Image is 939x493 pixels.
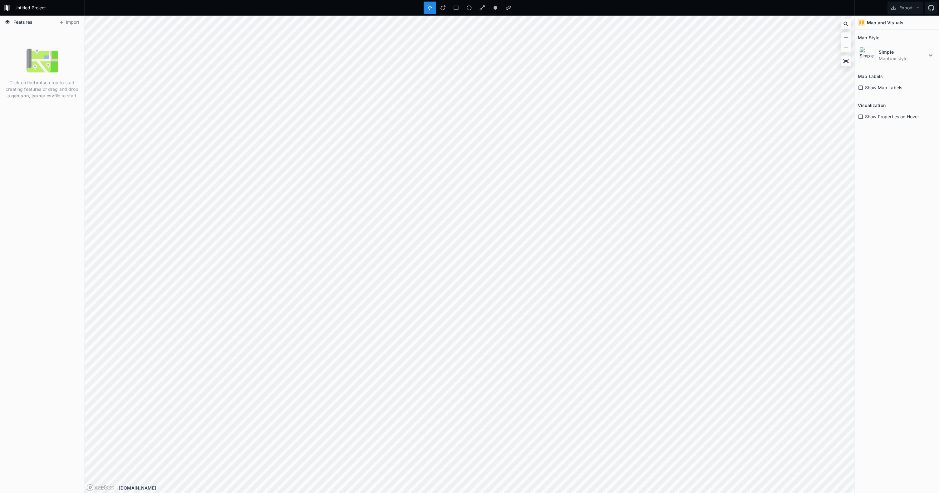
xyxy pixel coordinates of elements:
[879,55,927,62] dd: Mapbox style
[858,33,879,42] h2: Map Style
[27,45,58,76] img: empty
[30,93,41,98] strong: .json
[859,47,876,63] img: Simple
[865,84,902,91] span: Show Map Labels
[119,485,854,491] div: [DOMAIN_NAME]
[45,93,54,98] strong: .csv
[865,113,919,120] span: Show Properties on Hover
[56,17,82,27] button: Import
[86,484,114,491] a: Mapbox logo
[879,49,927,55] dt: Simple
[5,79,79,99] p: Click on the on top to start creating features or drag and drop a , or file to start
[858,100,886,110] h2: Visualization
[887,2,923,14] button: Export
[867,19,903,26] h4: Map and Visuals
[13,19,32,25] span: Features
[10,93,29,98] strong: .geojson
[34,80,45,85] strong: tools
[858,71,883,81] h2: Map Labels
